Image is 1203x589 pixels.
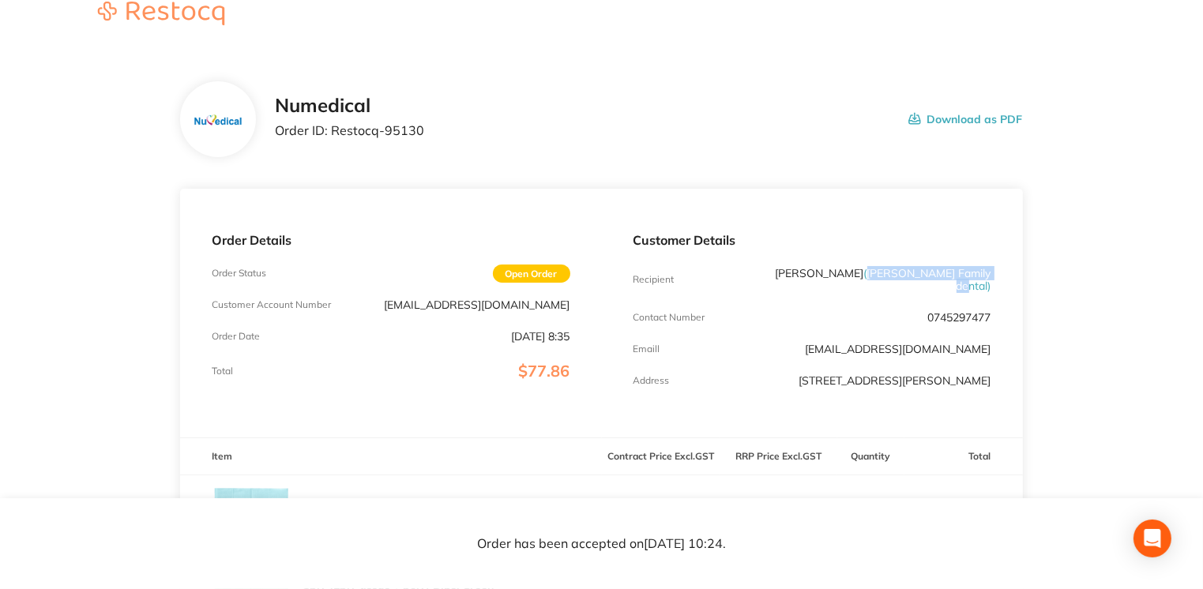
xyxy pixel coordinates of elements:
th: Quantity [837,438,904,475]
img: a3JvdHRtNQ [212,475,291,554]
p: Order ID: Restocq- 95130 [275,123,424,137]
img: bTgzdmk4dA [193,111,244,129]
p: Order has been accepted on [DATE] 10:24 . [477,537,726,551]
p: $17.23 [905,496,1021,534]
p: Order Date [212,331,260,342]
th: Total [904,438,1022,475]
p: [STREET_ADDRESS][PERSON_NAME] [799,374,991,387]
div: Open Intercom Messenger [1133,520,1171,557]
p: Address [633,375,670,386]
p: [PERSON_NAME] [753,267,991,292]
th: Contract Price Excl. GST [602,438,720,475]
span: Open Order [493,264,570,283]
p: Contact Number [633,312,705,323]
img: Restocq logo [82,2,240,25]
h2: Numedical [275,95,424,117]
p: 0745297477 [928,311,991,324]
span: $77.86 [519,361,570,381]
p: [EMAIL_ADDRESS][DOMAIN_NAME] [385,298,570,311]
p: Total [212,366,233,377]
p: Order Details [212,233,570,247]
p: Order Status [212,268,266,279]
th: Item [180,438,601,475]
p: Customer Details [633,233,991,247]
p: [DATE] 8:35 [512,330,570,343]
button: Download as PDF [908,95,1023,144]
p: Customer Account Number [212,299,331,310]
p: Emaill [633,343,660,355]
span: ( [PERSON_NAME] Family dental ) [864,266,991,293]
p: Recipient [633,274,675,285]
th: RRP Price Excl. GST [720,438,837,475]
a: Restocq logo [82,2,240,28]
a: [EMAIL_ADDRESS][DOMAIN_NAME] [806,342,991,356]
